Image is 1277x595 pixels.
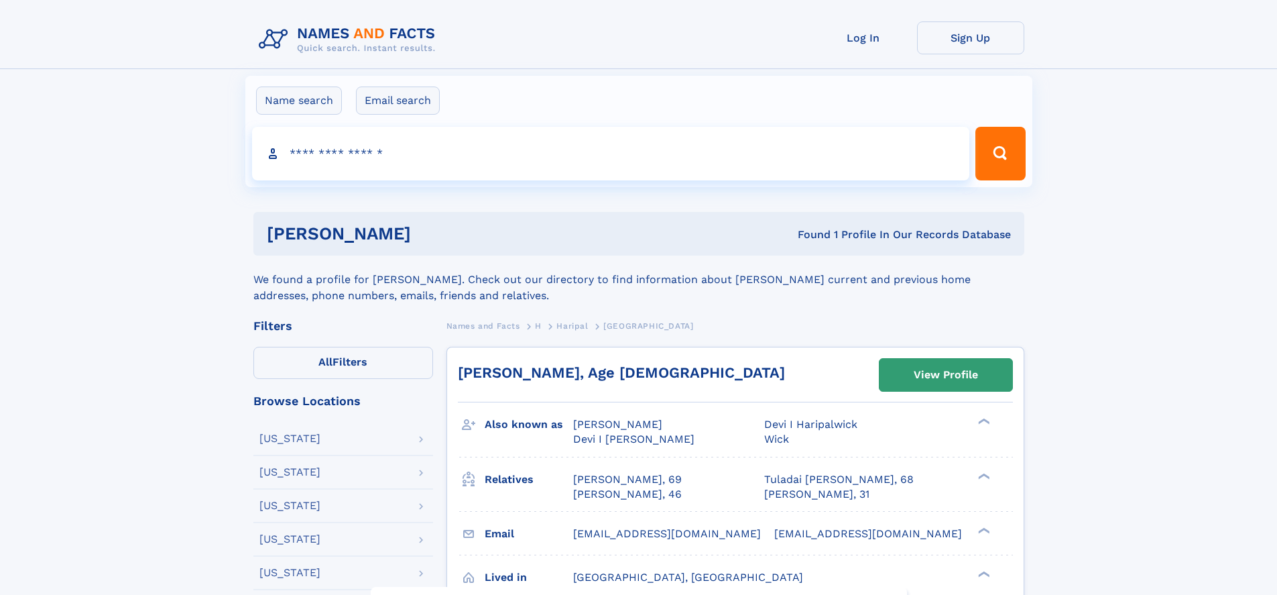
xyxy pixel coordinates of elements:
[556,317,588,334] a: Haripal
[573,527,761,540] span: [EMAIL_ADDRESS][DOMAIN_NAME]
[356,87,440,115] label: Email search
[253,256,1024,304] div: We found a profile for [PERSON_NAME]. Check out our directory to find information about [PERSON_N...
[914,360,978,390] div: View Profile
[604,227,1011,242] div: Found 1 Profile In Our Records Database
[253,320,433,332] div: Filters
[267,225,605,242] h1: [PERSON_NAME]
[256,87,342,115] label: Name search
[485,413,573,436] h3: Also known as
[253,21,446,58] img: Logo Names and Facts
[975,570,991,578] div: ❯
[975,472,991,480] div: ❯
[764,433,789,445] span: Wick
[259,467,320,478] div: [US_STATE]
[259,433,320,444] div: [US_STATE]
[259,534,320,545] div: [US_STATE]
[975,526,991,535] div: ❯
[879,359,1012,391] a: View Profile
[535,317,542,334] a: H
[253,347,433,379] label: Filters
[259,567,320,578] div: [US_STATE]
[252,127,970,180] input: search input
[573,571,803,584] span: [GEOGRAPHIC_DATA], [GEOGRAPHIC_DATA]
[573,472,682,487] a: [PERSON_NAME], 69
[318,356,332,368] span: All
[485,566,573,589] h3: Lived in
[764,418,857,431] span: Devi I Haripalwick
[764,487,869,502] a: [PERSON_NAME], 31
[573,418,662,431] span: [PERSON_NAME]
[917,21,1024,54] a: Sign Up
[458,364,785,381] a: [PERSON_NAME], Age [DEMOGRAPHIC_DATA]
[259,500,320,511] div: [US_STATE]
[975,417,991,426] div: ❯
[485,468,573,491] h3: Relatives
[485,523,573,545] h3: Email
[535,321,542,331] span: H
[556,321,588,331] span: Haripal
[573,487,682,502] a: [PERSON_NAME], 46
[603,321,693,331] span: [GEOGRAPHIC_DATA]
[573,433,694,445] span: Devi I [PERSON_NAME]
[446,317,520,334] a: Names and Facts
[774,527,962,540] span: [EMAIL_ADDRESS][DOMAIN_NAME]
[253,395,433,407] div: Browse Locations
[764,472,914,487] a: Tuladai [PERSON_NAME], 68
[810,21,917,54] a: Log In
[975,127,1025,180] button: Search Button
